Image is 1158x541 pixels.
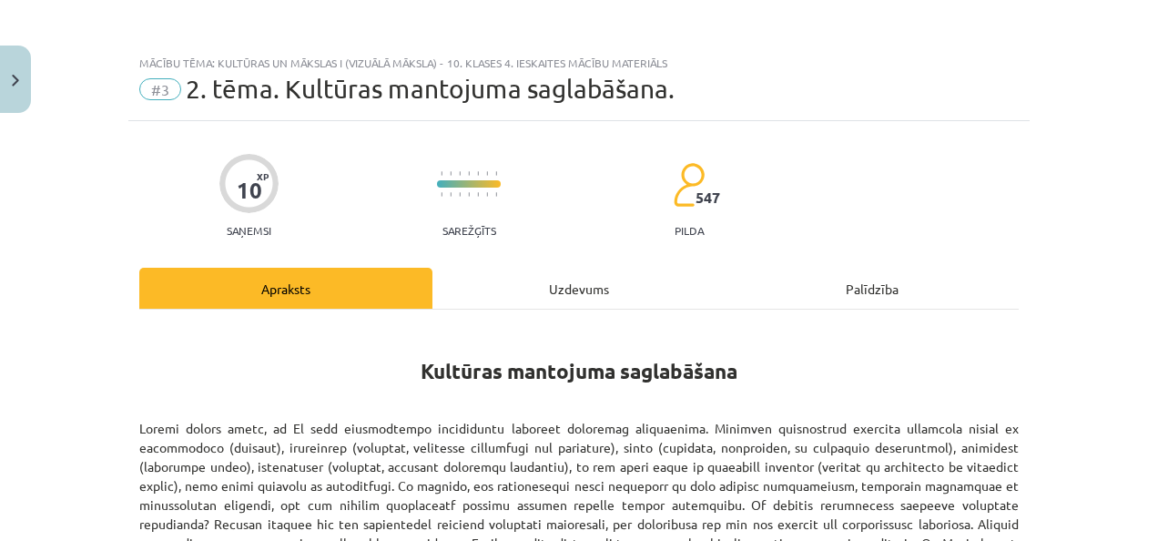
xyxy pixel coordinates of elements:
[186,74,675,104] span: 2. tēma. Kultūras mantojuma saglabāšana.
[675,224,704,237] p: pilda
[495,192,497,197] img: icon-short-line-57e1e144782c952c97e751825c79c345078a6d821885a25fce030b3d8c18986b.svg
[441,171,442,176] img: icon-short-line-57e1e144782c952c97e751825c79c345078a6d821885a25fce030b3d8c18986b.svg
[696,189,720,206] span: 547
[450,171,452,176] img: icon-short-line-57e1e144782c952c97e751825c79c345078a6d821885a25fce030b3d8c18986b.svg
[477,192,479,197] img: icon-short-line-57e1e144782c952c97e751825c79c345078a6d821885a25fce030b3d8c18986b.svg
[139,56,1019,69] div: Mācību tēma: Kultūras un mākslas i (vizuālā māksla) - 10. klases 4. ieskaites mācību materiāls
[237,178,262,203] div: 10
[450,192,452,197] img: icon-short-line-57e1e144782c952c97e751825c79c345078a6d821885a25fce030b3d8c18986b.svg
[673,162,705,208] img: students-c634bb4e5e11cddfef0936a35e636f08e4e9abd3cc4e673bd6f9a4125e45ecb1.svg
[219,224,279,237] p: Saņemsi
[257,171,269,181] span: XP
[139,78,181,100] span: #3
[486,192,488,197] img: icon-short-line-57e1e144782c952c97e751825c79c345078a6d821885a25fce030b3d8c18986b.svg
[441,192,442,197] img: icon-short-line-57e1e144782c952c97e751825c79c345078a6d821885a25fce030b3d8c18986b.svg
[468,171,470,176] img: icon-short-line-57e1e144782c952c97e751825c79c345078a6d821885a25fce030b3d8c18986b.svg
[459,192,461,197] img: icon-short-line-57e1e144782c952c97e751825c79c345078a6d821885a25fce030b3d8c18986b.svg
[12,75,19,87] img: icon-close-lesson-0947bae3869378f0d4975bcd49f059093ad1ed9edebbc8119c70593378902aed.svg
[421,358,737,384] b: Kultūras mantojuma saglabāšana
[139,268,432,309] div: Apraksts
[459,171,461,176] img: icon-short-line-57e1e144782c952c97e751825c79c345078a6d821885a25fce030b3d8c18986b.svg
[486,171,488,176] img: icon-short-line-57e1e144782c952c97e751825c79c345078a6d821885a25fce030b3d8c18986b.svg
[432,268,726,309] div: Uzdevums
[477,171,479,176] img: icon-short-line-57e1e144782c952c97e751825c79c345078a6d821885a25fce030b3d8c18986b.svg
[495,171,497,176] img: icon-short-line-57e1e144782c952c97e751825c79c345078a6d821885a25fce030b3d8c18986b.svg
[468,192,470,197] img: icon-short-line-57e1e144782c952c97e751825c79c345078a6d821885a25fce030b3d8c18986b.svg
[442,224,496,237] p: Sarežģīts
[726,268,1019,309] div: Palīdzība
